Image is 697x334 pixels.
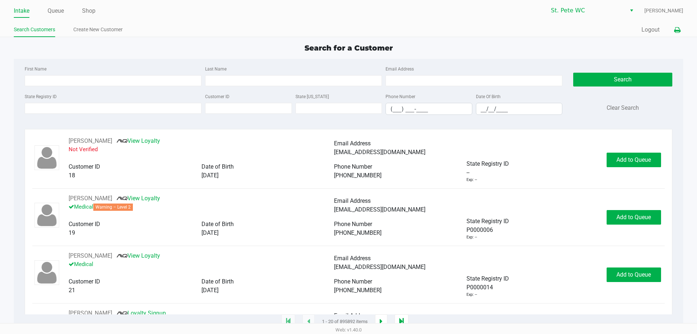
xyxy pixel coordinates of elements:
label: Email Address [386,66,414,72]
a: Create New Customer [73,25,123,34]
a: View Loyalty [117,195,160,202]
a: Shop [82,6,95,16]
button: Clear Search [607,104,639,112]
app-submit-button: Next [375,314,387,329]
label: Date Of Birth [476,93,501,100]
button: Add to Queue [607,267,661,282]
span: 1 - 20 of 895892 items [322,318,368,325]
button: Select [626,4,637,17]
button: Add to Queue [607,153,661,167]
button: Search [573,73,672,86]
a: Queue [48,6,64,16]
a: Search Customers [14,25,55,34]
span: -- [466,168,469,177]
span: Date of Birth [201,163,234,170]
span: Add to Queue [616,271,651,278]
app-submit-button: Previous [302,314,315,329]
span: Phone Number [334,163,372,170]
label: Customer ID [205,93,229,100]
span: P0000014 [466,283,493,292]
kendo-maskedtextbox: Format: (999) 999-9999 [386,103,472,115]
span: [PHONE_NUMBER] [334,172,382,179]
div: Exp: -- [466,292,477,298]
a: View Loyalty [117,252,160,259]
span: State Registry ID [466,275,509,282]
span: State Registry ID [466,218,509,225]
p: Not Verified [69,145,334,154]
span: Phone Number [334,221,372,228]
button: See customer info [69,309,112,318]
a: View Loyalty [117,137,160,144]
span: Email Address [334,197,371,204]
span: Web: v1.40.0 [335,327,362,333]
span: State Registry ID [466,160,509,167]
label: State Registry ID [25,93,57,100]
button: Logout [641,25,660,34]
button: See customer info [69,251,112,260]
span: Add to Queue [616,214,651,221]
a: Loyalty Signup [117,310,166,317]
span: Phone Number [334,278,372,285]
span: Search for a Customer [305,44,393,52]
span: 18 [69,172,75,179]
span: Customer ID [69,278,100,285]
span: Email Address [334,312,371,319]
span: 21 [69,287,75,294]
kendo-maskedtextbox: Format: MM/DD/YYYY [476,103,563,115]
span: Date of Birth [201,278,234,285]
div: Exp: -- [466,234,477,241]
span: [EMAIL_ADDRESS][DOMAIN_NAME] [334,149,425,156]
app-submit-button: Move to last page [395,314,408,329]
span: [EMAIL_ADDRESS][DOMAIN_NAME] [334,206,425,213]
label: Phone Number [386,93,415,100]
p: Medical [69,203,334,211]
span: Customer ID [69,163,100,170]
span: [DATE] [201,229,219,236]
span: Date of Birth [201,221,234,228]
div: Exp: -- [466,177,477,183]
span: Email Address [334,255,371,262]
input: Format: (999) 999-9999 [386,103,472,114]
button: See customer info [69,137,112,145]
label: Last Name [205,66,227,72]
span: Add to Queue [616,156,651,163]
input: Format: MM/DD/YYYY [476,103,562,114]
span: Email Address [334,140,371,147]
span: [PHONE_NUMBER] [334,287,382,294]
span: St. Pete WC [551,6,622,15]
a: Intake [14,6,29,16]
span: P0000006 [466,226,493,234]
span: [PERSON_NAME] [644,7,683,15]
span: [EMAIL_ADDRESS][DOMAIN_NAME] [334,263,425,270]
span: [DATE] [201,172,219,179]
button: Add to Queue [607,210,661,225]
button: See customer info [69,194,112,203]
span: Customer ID [69,221,100,228]
label: First Name [25,66,46,72]
span: [DATE] [201,287,219,294]
p: Medical [69,260,334,269]
label: State [US_STATE] [295,93,329,100]
span: Warning – Level 2 [93,204,133,211]
span: 19 [69,229,75,236]
app-submit-button: Move to first page [281,314,295,329]
span: [PHONE_NUMBER] [334,229,382,236]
